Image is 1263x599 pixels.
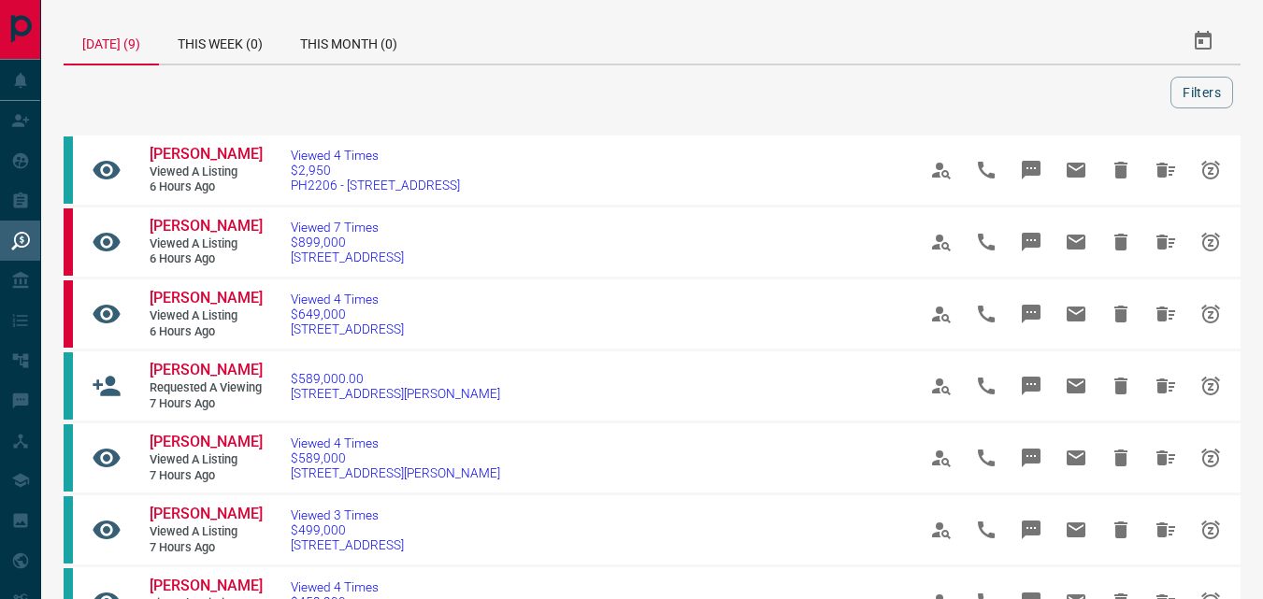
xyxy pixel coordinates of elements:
[291,178,460,193] span: PH2206 - [STREET_ADDRESS]
[150,289,263,307] span: [PERSON_NAME]
[291,579,500,594] span: Viewed 4 Times
[1054,220,1098,264] span: Email
[150,505,262,524] a: [PERSON_NAME]
[281,19,416,64] div: This Month (0)
[150,452,262,468] span: Viewed a Listing
[1054,148,1098,193] span: Email
[964,507,1009,552] span: Call
[291,235,404,250] span: $899,000
[291,307,404,321] span: $649,000
[291,537,404,552] span: [STREET_ADDRESS]
[1143,507,1188,552] span: Hide All from Joseph Lao
[291,292,404,307] span: Viewed 4 Times
[1188,148,1233,193] span: Snooze
[150,145,263,163] span: [PERSON_NAME]
[291,507,404,552] a: Viewed 3 Times$499,000[STREET_ADDRESS]
[1188,507,1233,552] span: Snooze
[1098,435,1143,480] span: Hide
[291,321,404,336] span: [STREET_ADDRESS]
[150,289,262,308] a: [PERSON_NAME]
[919,220,964,264] span: View Profile
[1009,148,1054,193] span: Message
[1054,435,1098,480] span: Email
[964,435,1009,480] span: Call
[150,540,262,556] span: 7 hours ago
[919,364,964,408] span: View Profile
[150,324,262,340] span: 6 hours ago
[1188,292,1233,336] span: Snooze
[1188,435,1233,480] span: Snooze
[150,179,262,195] span: 6 hours ago
[159,19,281,64] div: This Week (0)
[150,361,262,380] a: [PERSON_NAME]
[1098,148,1143,193] span: Hide
[64,280,73,348] div: property.ca
[1009,292,1054,336] span: Message
[1098,292,1143,336] span: Hide
[150,433,262,452] a: [PERSON_NAME]
[291,250,404,264] span: [STREET_ADDRESS]
[1181,19,1226,64] button: Select Date Range
[1170,77,1233,108] button: Filters
[1098,364,1143,408] span: Hide
[1009,507,1054,552] span: Message
[150,468,262,484] span: 7 hours ago
[150,308,262,324] span: Viewed a Listing
[1054,292,1098,336] span: Email
[964,292,1009,336] span: Call
[291,371,500,386] span: $589,000.00
[150,433,263,450] span: [PERSON_NAME]
[64,496,73,563] div: condos.ca
[1188,364,1233,408] span: Snooze
[291,163,460,178] span: $2,950
[150,361,263,378] span: [PERSON_NAME]
[1188,220,1233,264] span: Snooze
[919,435,964,480] span: View Profile
[150,251,262,267] span: 6 hours ago
[291,465,500,480] span: [STREET_ADDRESS][PERSON_NAME]
[150,380,262,396] span: Requested a Viewing
[1009,364,1054,408] span: Message
[64,136,73,204] div: condos.ca
[291,450,500,465] span: $589,000
[150,577,262,596] a: [PERSON_NAME]
[919,507,964,552] span: View Profile
[964,364,1009,408] span: Call
[1143,148,1188,193] span: Hide All from Henry Mara
[1009,220,1054,264] span: Message
[964,148,1009,193] span: Call
[1098,220,1143,264] span: Hide
[291,435,500,480] a: Viewed 4 Times$589,000[STREET_ADDRESS][PERSON_NAME]
[150,505,263,522] span: [PERSON_NAME]
[150,577,263,594] span: [PERSON_NAME]
[1009,435,1054,480] span: Message
[291,435,500,450] span: Viewed 4 Times
[919,292,964,336] span: View Profile
[291,371,500,401] a: $589,000.00[STREET_ADDRESS][PERSON_NAME]
[1054,507,1098,552] span: Email
[291,220,404,235] span: Viewed 7 Times
[150,145,262,164] a: [PERSON_NAME]
[150,524,262,540] span: Viewed a Listing
[64,352,73,420] div: condos.ca
[1143,220,1188,264] span: Hide All from Asad Khan
[291,148,460,193] a: Viewed 4 Times$2,950PH2206 - [STREET_ADDRESS]
[919,148,964,193] span: View Profile
[291,507,404,522] span: Viewed 3 Times
[1143,435,1188,480] span: Hide All from Joseph Lao
[291,148,460,163] span: Viewed 4 Times
[64,208,73,276] div: property.ca
[964,220,1009,264] span: Call
[1143,364,1188,408] span: Hide All from Joseph Lao
[291,292,404,336] a: Viewed 4 Times$649,000[STREET_ADDRESS]
[150,164,262,180] span: Viewed a Listing
[64,19,159,65] div: [DATE] (9)
[150,217,262,236] a: [PERSON_NAME]
[150,396,262,412] span: 7 hours ago
[1143,292,1188,336] span: Hide All from Asad Khan
[1098,507,1143,552] span: Hide
[291,220,404,264] a: Viewed 7 Times$899,000[STREET_ADDRESS]
[291,522,404,537] span: $499,000
[150,217,263,235] span: [PERSON_NAME]
[1054,364,1098,408] span: Email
